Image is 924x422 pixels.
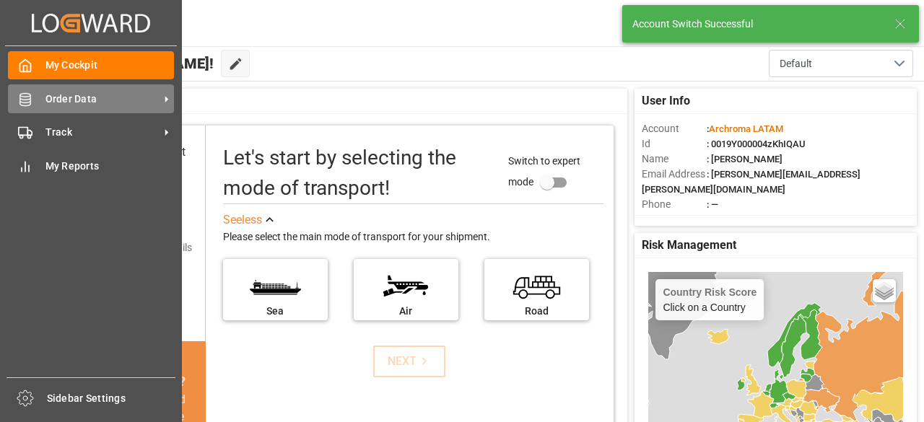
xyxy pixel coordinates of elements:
[707,123,783,134] span: :
[873,279,896,302] a: Layers
[45,58,175,73] span: My Cockpit
[642,151,707,167] span: Name
[8,51,174,79] a: My Cockpit
[45,159,175,174] span: My Reports
[642,237,736,254] span: Risk Management
[230,304,321,319] div: Sea
[508,155,580,188] span: Switch to expert mode
[223,211,262,229] div: See less
[642,92,690,110] span: User Info
[663,286,757,313] div: Click on a Country
[707,154,783,164] span: : [PERSON_NAME]
[492,304,582,319] div: Road
[642,167,707,182] span: Email Address
[707,214,743,225] span: : Shipper
[769,50,913,77] button: open menu
[373,346,445,377] button: NEXT
[8,151,174,180] a: My Reports
[223,143,494,203] div: Let's start by selecting the mode of transport!
[707,199,718,210] span: : —
[361,304,451,319] div: Air
[709,123,783,134] span: Archroma LATAM
[642,169,860,195] span: : [PERSON_NAME][EMAIL_ADDRESS][PERSON_NAME][DOMAIN_NAME]
[388,353,432,370] div: NEXT
[642,121,707,136] span: Account
[45,125,160,140] span: Track
[780,56,812,71] span: Default
[45,92,160,107] span: Order Data
[223,229,603,246] div: Please select the main mode of transport for your shipment.
[642,136,707,151] span: Id
[663,286,757,298] h4: Country Risk Score
[47,391,176,406] span: Sidebar Settings
[632,17,881,32] div: Account Switch Successful
[642,212,707,227] span: Account Type
[642,197,707,212] span: Phone
[707,139,806,149] span: : 0019Y000004zKhIQAU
